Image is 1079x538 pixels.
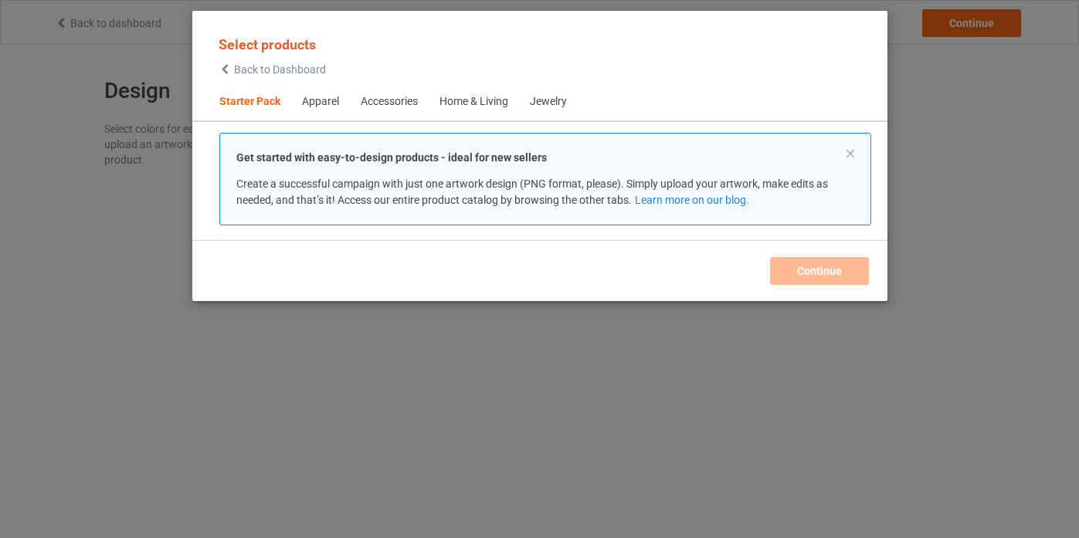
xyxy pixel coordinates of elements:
div: Accessories [361,94,418,110]
div: Apparel [302,94,339,110]
div: Home & Living [439,94,508,110]
strong: Get started with easy-to-design products - ideal for new sellers [236,151,547,164]
a: Learn more on our blog. [634,194,748,206]
div: Jewelry [530,94,567,110]
span: Starter Pack [209,83,291,120]
span: Create a successful campaign with just one artwork design (PNG format, please). Simply upload you... [236,178,828,206]
span: Select products [219,36,316,52]
span: Back to Dashboard [234,63,326,76]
